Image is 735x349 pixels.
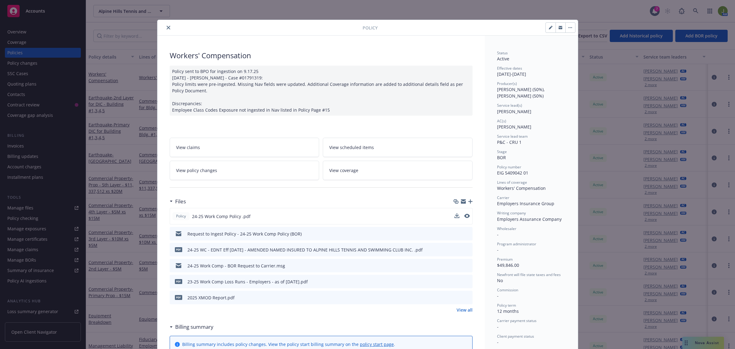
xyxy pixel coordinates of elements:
[329,144,374,151] span: View scheduled items
[497,226,516,231] span: Wholesaler
[497,195,509,200] span: Carrier
[192,213,251,220] span: 24-25 Work Comp Policy .pdf
[497,139,522,145] span: P&C - CRU 1
[454,213,459,218] button: download file
[497,86,546,99] span: [PERSON_NAME] (50%), [PERSON_NAME] (50%)
[497,339,499,345] span: -
[497,278,503,283] span: No
[455,294,460,301] button: download file
[170,323,213,331] div: Billing summary
[187,231,302,237] div: Request to Ingest Policy - 24-25 Work Comp Policy (BOR)
[175,323,213,331] h3: Billing summary
[497,66,566,77] div: [DATE] - [DATE]
[497,170,528,176] span: EIG 5409042 01
[465,231,470,237] button: preview file
[497,303,516,308] span: Policy term
[165,24,172,31] button: close
[497,201,554,206] span: Employers Insurance Group
[329,167,358,174] span: View coverage
[497,109,531,114] span: [PERSON_NAME]
[170,161,319,180] a: View policy changes
[360,341,394,347] a: policy start page
[497,241,536,247] span: Program administrator
[175,247,182,252] span: pdf
[497,210,526,216] span: Writing company
[497,164,521,170] span: Policy number
[497,124,531,130] span: [PERSON_NAME]
[187,278,308,285] div: 23-25 Work Comp Loss Runs - Employers - as of [DATE].pdf
[497,118,506,124] span: AC(s)
[497,232,499,237] span: -
[455,278,460,285] button: download file
[465,278,470,285] button: preview file
[497,185,566,191] div: Workers' Compensation
[497,293,499,299] span: -
[176,167,217,174] span: View policy changes
[497,56,509,62] span: Active
[170,198,186,205] div: Files
[497,318,537,323] span: Carrier payment status
[497,149,507,154] span: Stage
[170,66,473,116] div: Policy sent to BPO for ingestion on 9.17.25 [DATE] - [PERSON_NAME] - Case #01791319: Policy limit...
[497,216,562,222] span: Employers Assurance Company
[497,180,527,185] span: Lines of coverage
[497,262,519,268] span: $49,846.00
[187,294,235,301] div: 2025 XMOD Report.pdf
[455,247,460,253] button: download file
[465,263,470,269] button: preview file
[363,25,378,31] span: Policy
[323,138,473,157] a: View scheduled items
[175,198,186,205] h3: Files
[497,81,517,86] span: Producer(s)
[323,161,473,180] a: View coverage
[497,324,499,330] span: -
[497,272,561,277] span: Newfront will file state taxes and fees
[497,257,513,262] span: Premium
[455,231,460,237] button: download file
[497,134,528,139] span: Service lead team
[187,247,423,253] div: 24-25 WC - EDNT Eff [DATE] - AMENDED NAMED INSURED TO ALPINE HILLS TENNIS AND SWIMMING CLUB INC. ...
[497,247,499,253] span: -
[497,287,518,293] span: Commission
[497,155,506,160] span: BOR
[175,295,182,300] span: pdf
[182,341,395,347] div: Billing summary includes policy changes. View the policy start billing summary on the .
[497,50,508,56] span: Status
[457,307,473,313] a: View all
[497,334,534,339] span: Client payment status
[175,213,187,219] span: Policy
[464,213,470,220] button: preview file
[455,263,460,269] button: download file
[464,214,470,218] button: preview file
[170,138,319,157] a: View claims
[170,50,473,61] div: Workers' Compensation
[175,279,182,284] span: pdf
[497,66,522,71] span: Effective dates
[497,308,519,314] span: 12 months
[497,103,522,108] span: Service lead(s)
[465,247,470,253] button: preview file
[176,144,200,151] span: View claims
[465,294,470,301] button: preview file
[454,213,459,220] button: download file
[187,263,285,269] div: 24-25 Work Comp - BOR Request to Carrier.msg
